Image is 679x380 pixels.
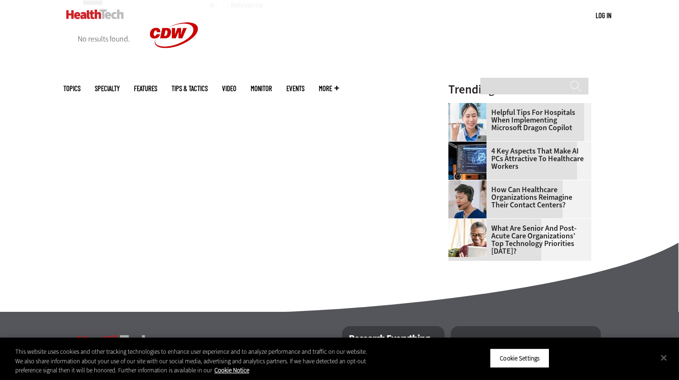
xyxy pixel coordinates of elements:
a: Video [222,85,236,92]
a: Desktop monitor with brain AI concept [448,142,491,149]
img: Healthcare contact center [448,180,486,218]
button: Cookie Settings [490,348,549,368]
span: More [319,85,339,92]
a: More information about your privacy [214,366,249,374]
a: Helpful Tips for Hospitals When Implementing Microsoft Dragon Copilot [448,109,586,132]
a: 4 Key Aspects That Make AI PCs Attractive to Healthcare Workers [448,147,586,170]
span: Topics [63,85,81,92]
img: Doctor using phone to dictate to tablet [448,103,486,141]
a: CDW [138,63,210,73]
a: Tips & Tactics [172,85,208,92]
a: Features [134,85,157,92]
img: Desktop monitor with brain AI concept [448,142,486,180]
img: Home [66,10,124,19]
h3: HealthTech [78,335,151,348]
div: User menu [596,10,611,21]
h2: Research Everything IT [342,326,445,360]
a: Log in [596,11,611,20]
a: Events [286,85,304,92]
img: Older person using tablet [448,219,486,257]
a: MonITor [251,85,272,92]
h3: Trending Now [448,83,591,95]
a: Older person using tablet [448,219,491,226]
a: Healthcare contact center [448,180,491,188]
a: How Can Healthcare Organizations Reimagine Their Contact Centers? [448,186,586,209]
a: What Are Senior and Post-Acute Care Organizations’ Top Technology Priorities [DATE]? [448,225,586,255]
a: Doctor using phone to dictate to tablet [448,103,491,111]
span: Specialty [95,85,120,92]
div: This website uses cookies and other tracking technologies to enhance user experience and to analy... [15,347,374,375]
button: Close [653,347,674,368]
